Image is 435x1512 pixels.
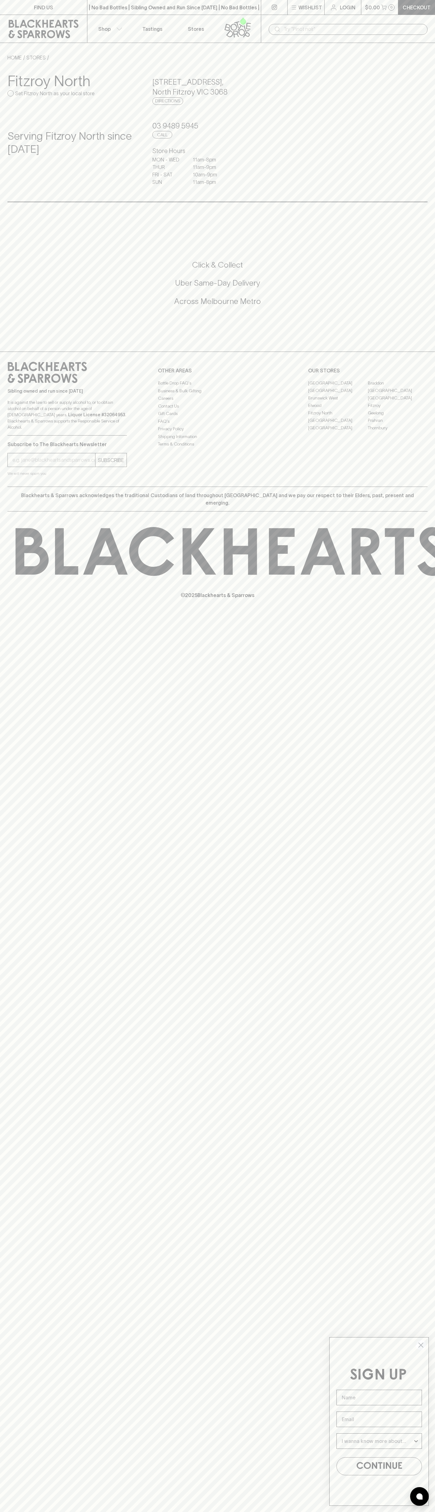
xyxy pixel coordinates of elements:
button: Close dialog [415,1340,426,1351]
p: It is against the law to sell or supply alcohol to, or to obtain alcohol on behalf of a person un... [7,399,127,430]
p: Stores [188,25,204,33]
a: Prahran [368,417,428,424]
a: [GEOGRAPHIC_DATA] [308,424,368,432]
img: bubble-icon [416,1493,423,1500]
button: SUBSCRIBE [95,453,127,467]
button: Show Options [413,1434,419,1449]
a: Stores [174,15,218,43]
p: SUBSCRIBE [98,456,124,464]
input: Try "Pinot noir" [284,24,423,34]
p: 11am - 9pm [193,163,224,171]
a: [GEOGRAPHIC_DATA] [308,417,368,424]
p: Checkout [403,4,431,11]
input: Email [336,1412,422,1427]
a: HOME [7,55,22,60]
a: Fitzroy North [308,409,368,417]
a: Call [152,131,172,138]
p: Tastings [142,25,162,33]
p: MON - WED [152,156,183,163]
h5: Across Melbourne Metro [7,296,428,306]
p: THUR [152,163,183,171]
a: Fitzroy [368,402,428,409]
p: OTHER AREAS [158,367,277,374]
div: Call to action block [7,235,428,339]
a: STORES [26,55,46,60]
p: FRI - SAT [152,171,183,178]
p: We will never spam you [7,470,127,477]
button: Shop [87,15,131,43]
a: Geelong [368,409,428,417]
p: 10am - 9pm [193,171,224,178]
h6: Store Hours [152,146,282,156]
a: Braddon [368,379,428,387]
a: Shipping Information [158,433,277,440]
p: 11am - 8pm [193,156,224,163]
a: [GEOGRAPHIC_DATA] [368,394,428,402]
input: e.g. jane@blackheartsandsparrows.com.au [12,455,95,465]
a: Bottle Drop FAQ's [158,380,277,387]
p: SUN [152,178,183,186]
p: 0 [390,6,393,9]
p: OUR STORES [308,367,428,374]
a: Privacy Policy [158,425,277,433]
a: Thornbury [368,424,428,432]
button: CONTINUE [336,1457,422,1475]
strong: Liquor License #32064953 [68,412,125,417]
p: Login [340,4,355,11]
p: Sibling owned and run since [DATE] [7,388,127,394]
a: Directions [152,97,183,105]
span: SIGN UP [350,1368,407,1383]
p: Set Fitzroy North as your local store [15,90,95,97]
h4: Serving Fitzroy North since [DATE] [7,130,137,156]
a: Elwood [308,402,368,409]
p: Blackhearts & Sparrows acknowledges the traditional Custodians of land throughout [GEOGRAPHIC_DAT... [12,492,423,506]
input: I wanna know more about... [342,1434,413,1449]
p: 11am - 8pm [193,178,224,186]
a: Careers [158,395,277,402]
a: [GEOGRAPHIC_DATA] [308,379,368,387]
h3: Fitzroy North [7,72,137,90]
p: $0.00 [365,4,380,11]
input: Name [336,1390,422,1405]
a: FAQ's [158,418,277,425]
h5: Click & Collect [7,260,428,270]
a: Terms & Conditions [158,441,277,448]
p: Wishlist [298,4,322,11]
div: FLYOUT Form [323,1331,435,1512]
h5: Uber Same-Day Delivery [7,278,428,288]
p: FIND US [34,4,53,11]
a: Brunswick West [308,394,368,402]
a: [GEOGRAPHIC_DATA] [308,387,368,394]
p: Shop [98,25,111,33]
a: [GEOGRAPHIC_DATA] [368,387,428,394]
p: Subscribe to The Blackhearts Newsletter [7,441,127,448]
a: Contact Us [158,402,277,410]
h5: [STREET_ADDRESS] , North Fitzroy VIC 3068 [152,77,282,97]
a: Gift Cards [158,410,277,418]
a: Business & Bulk Gifting [158,387,277,394]
h5: 03 9489 5945 [152,121,282,131]
a: Tastings [131,15,174,43]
